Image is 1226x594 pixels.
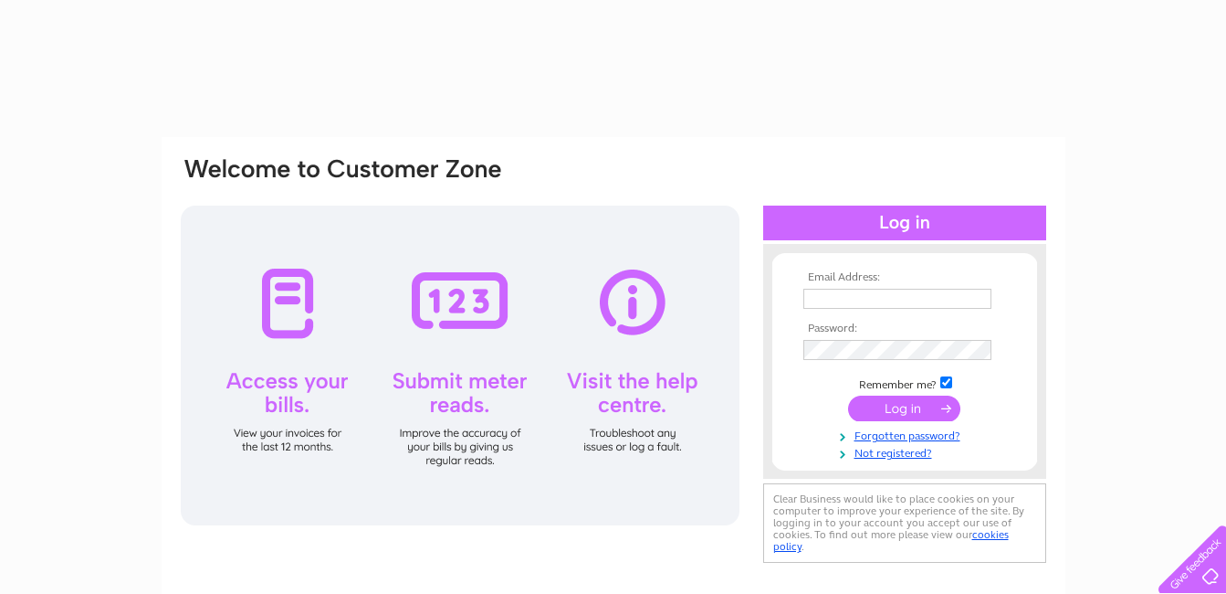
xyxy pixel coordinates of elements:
[773,528,1009,553] a: cookies policy
[799,374,1011,392] td: Remember me?
[848,396,960,421] input: Submit
[799,271,1011,284] th: Email Address:
[803,443,1011,461] a: Not registered?
[803,426,1011,443] a: Forgotten password?
[799,323,1011,335] th: Password:
[763,483,1046,563] div: Clear Business would like to place cookies on your computer to improve your experience of the sit...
